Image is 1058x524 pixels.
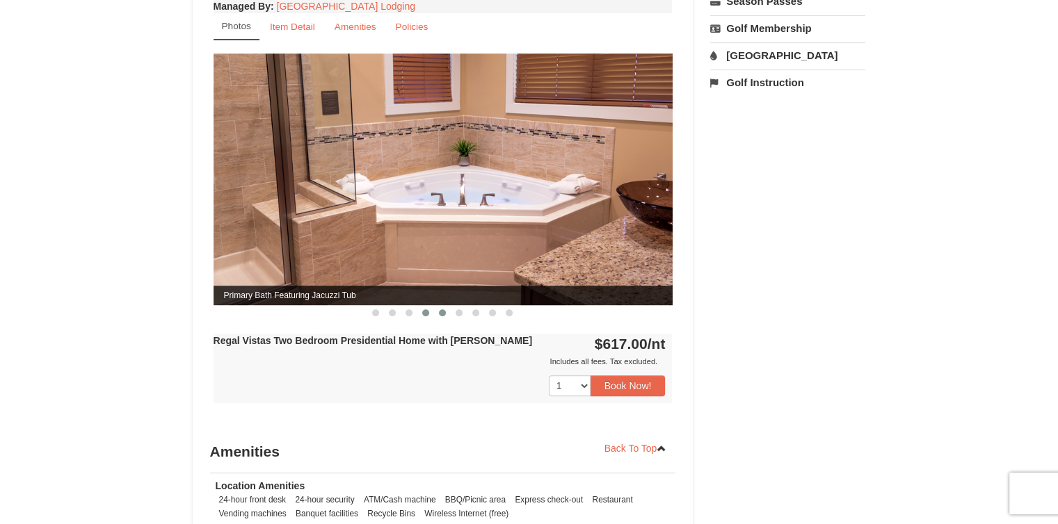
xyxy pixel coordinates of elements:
small: Photos [222,21,251,31]
small: Amenities [335,22,376,32]
small: Policies [395,22,428,32]
strong: $617.00 [595,336,666,352]
li: 24-hour front desk [216,493,290,507]
li: BBQ/Picnic area [442,493,509,507]
li: ATM/Cash machine [360,493,440,507]
a: [GEOGRAPHIC_DATA] [710,42,865,68]
a: Amenities [326,13,385,40]
div: Includes all fees. Tax excluded. [214,354,666,368]
li: 24-hour security [291,493,358,507]
li: Wireless Internet (free) [421,507,512,521]
a: Policies [386,13,437,40]
li: Express check-out [511,493,586,507]
button: Book Now! [591,375,666,396]
a: [GEOGRAPHIC_DATA] Lodging [277,1,415,12]
span: /nt [648,336,666,352]
li: Vending machines [216,507,290,521]
li: Recycle Bins [364,507,419,521]
a: Photos [214,13,259,40]
strong: Regal Vistas Two Bedroom Presidential Home with [PERSON_NAME] [214,335,532,346]
strong: Location Amenities [216,480,305,491]
span: Managed By [214,1,271,12]
h3: Amenities [210,438,676,466]
strong: : [214,1,274,12]
li: Banquet facilities [292,507,362,521]
a: Golf Instruction [710,69,865,95]
span: Primary Bath Featuring Jacuzzi Tub [214,286,673,305]
a: Back To Top [595,438,676,459]
a: Golf Membership [710,15,865,41]
small: Item Detail [270,22,315,32]
a: Item Detail [261,13,324,40]
img: Primary Bath Featuring Jacuzzi Tub [214,54,673,304]
li: Restaurant [588,493,636,507]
